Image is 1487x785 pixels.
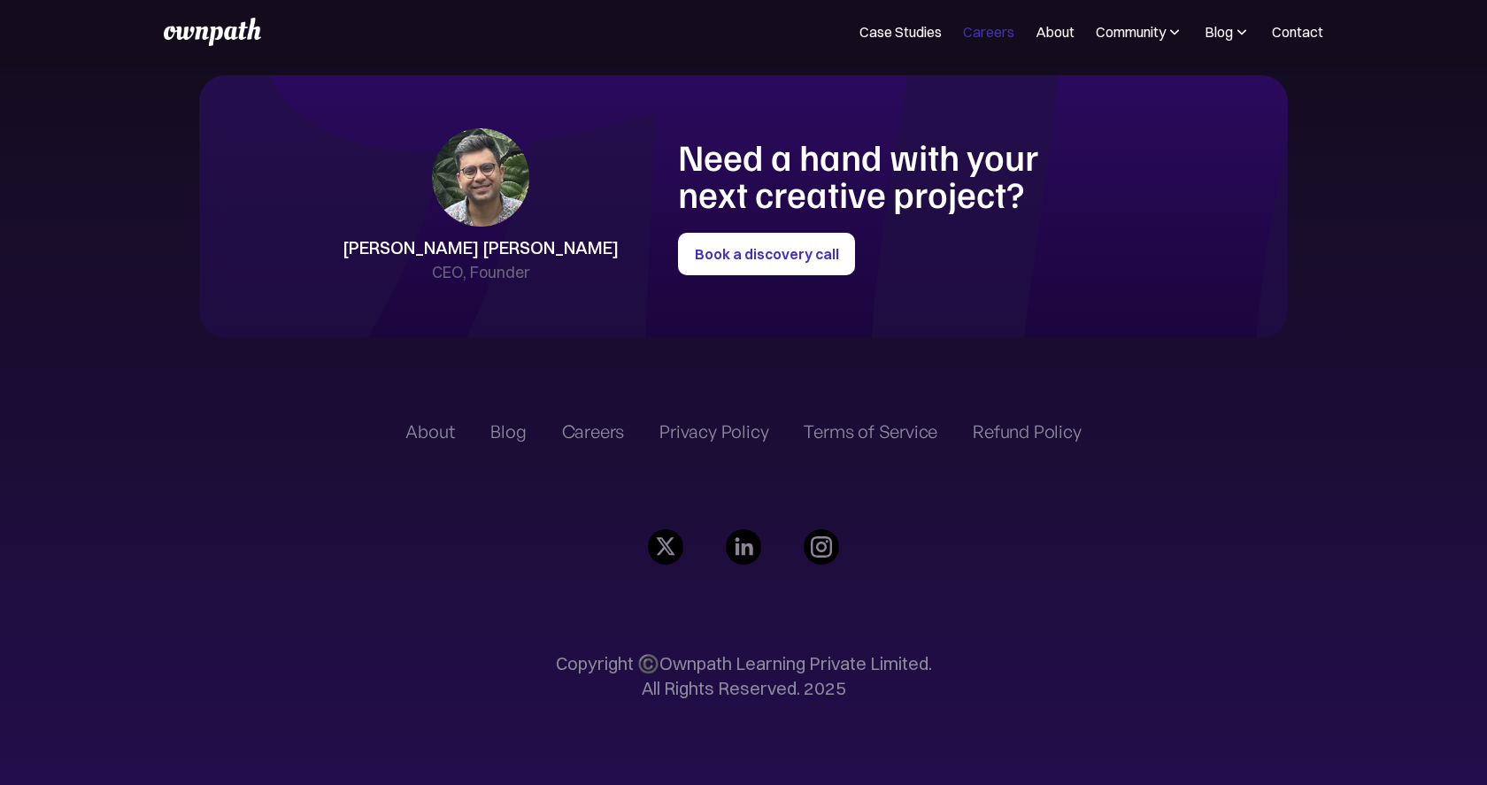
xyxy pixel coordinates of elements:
div: Community [1096,21,1183,42]
a: Privacy Policy [659,421,768,443]
a: About [405,421,455,443]
h1: Need a hand with your next creative project? [678,137,1099,212]
a: Case Studies [859,21,942,42]
a: Contact [1272,21,1323,42]
div: Community [1096,21,1166,42]
a: Careers [963,21,1014,42]
a: Book a discovery call [678,233,855,275]
div: CEO, Founder [432,260,530,285]
a: Blog [490,421,526,443]
div: [PERSON_NAME] [PERSON_NAME] [343,235,619,260]
a: Refund Policy [973,421,1081,443]
p: Copyright ©️Ownpath Learning Private Limited. All Rights Reserved. 2025 [556,651,932,701]
div: Blog [1205,21,1251,42]
a: Terms of Service [804,421,937,443]
a: Careers [562,421,625,443]
a: About [1036,21,1075,42]
div: Blog [1205,21,1233,42]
